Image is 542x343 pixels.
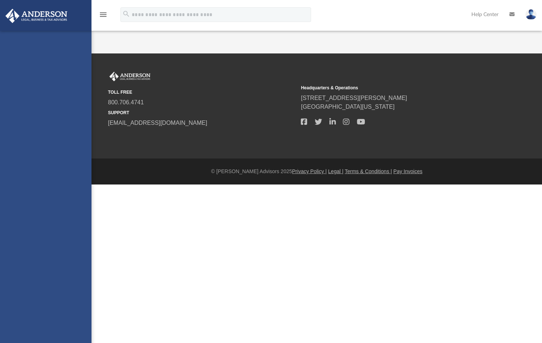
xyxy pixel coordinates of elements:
[526,9,537,20] img: User Pic
[108,99,144,105] a: 800.706.4741
[345,168,392,174] a: Terms & Conditions |
[393,168,422,174] a: Pay Invoices
[108,72,152,81] img: Anderson Advisors Platinum Portal
[99,14,108,19] a: menu
[108,120,207,126] a: [EMAIL_ADDRESS][DOMAIN_NAME]
[108,89,296,96] small: TOLL FREE
[328,168,344,174] a: Legal |
[292,168,327,174] a: Privacy Policy |
[108,109,296,116] small: SUPPORT
[122,10,130,18] i: search
[301,95,407,101] a: [STREET_ADDRESS][PERSON_NAME]
[99,10,108,19] i: menu
[301,85,489,91] small: Headquarters & Operations
[91,168,542,175] div: © [PERSON_NAME] Advisors 2025
[3,9,70,23] img: Anderson Advisors Platinum Portal
[301,104,395,110] a: [GEOGRAPHIC_DATA][US_STATE]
